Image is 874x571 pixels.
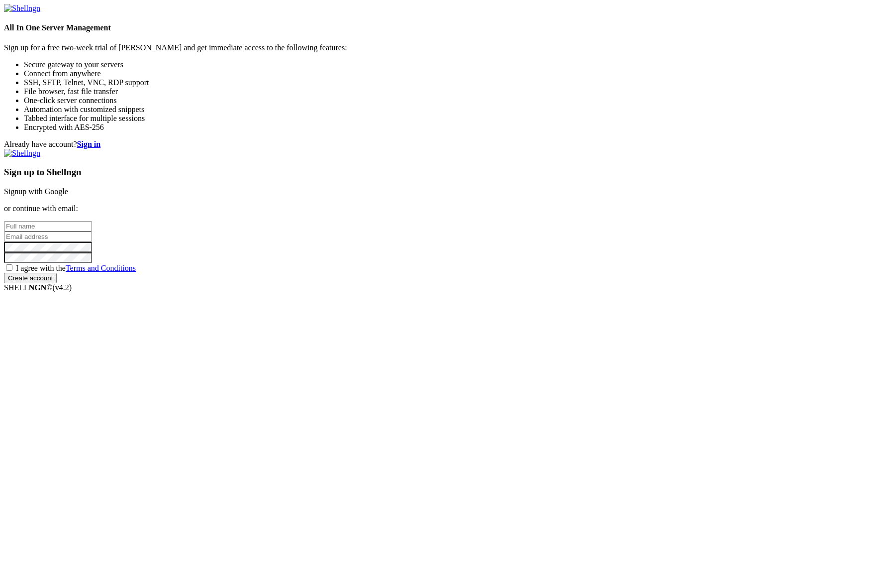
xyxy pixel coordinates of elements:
a: Signup with Google [4,187,68,196]
li: Tabbed interface for multiple sessions [24,114,870,123]
input: I agree with theTerms and Conditions [6,264,12,271]
li: File browser, fast file transfer [24,87,870,96]
a: Terms and Conditions [66,264,136,272]
h4: All In One Server Management [4,23,870,32]
li: Connect from anywhere [24,69,870,78]
p: Sign up for a free two-week trial of [PERSON_NAME] and get immediate access to the following feat... [4,43,870,52]
p: or continue with email: [4,204,870,213]
img: Shellngn [4,149,40,158]
li: SSH, SFTP, Telnet, VNC, RDP support [24,78,870,87]
h3: Sign up to Shellngn [4,167,870,178]
li: One-click server connections [24,96,870,105]
span: SHELL © [4,283,72,292]
a: Sign in [77,140,101,148]
img: Shellngn [4,4,40,13]
span: I agree with the [16,264,136,272]
input: Create account [4,273,57,283]
li: Automation with customized snippets [24,105,870,114]
div: Already have account? [4,140,870,149]
b: NGN [29,283,47,292]
input: Full name [4,221,92,231]
li: Secure gateway to your servers [24,60,870,69]
span: 4.2.0 [53,283,72,292]
input: Email address [4,231,92,242]
li: Encrypted with AES-256 [24,123,870,132]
